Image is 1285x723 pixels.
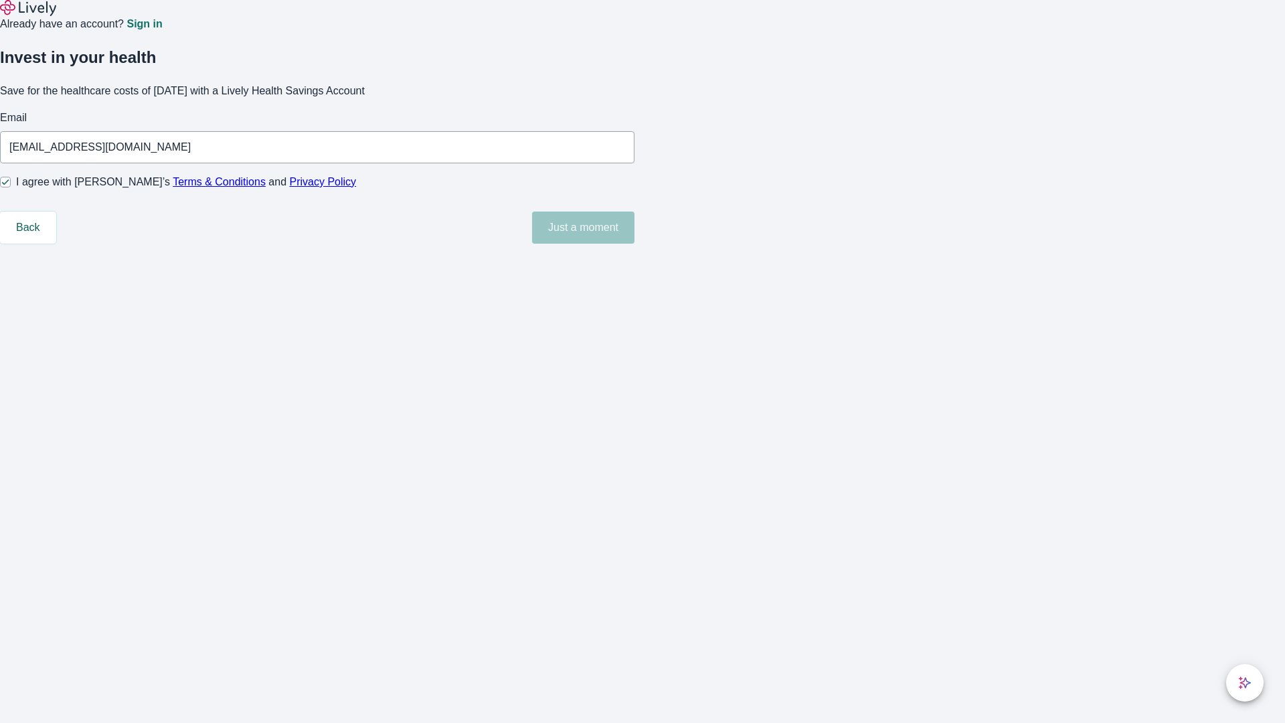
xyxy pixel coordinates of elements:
span: I agree with [PERSON_NAME]’s and [16,174,356,190]
a: Terms & Conditions [173,176,266,187]
svg: Lively AI Assistant [1238,676,1252,690]
a: Sign in [126,19,162,29]
button: chat [1226,664,1264,702]
a: Privacy Policy [290,176,357,187]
